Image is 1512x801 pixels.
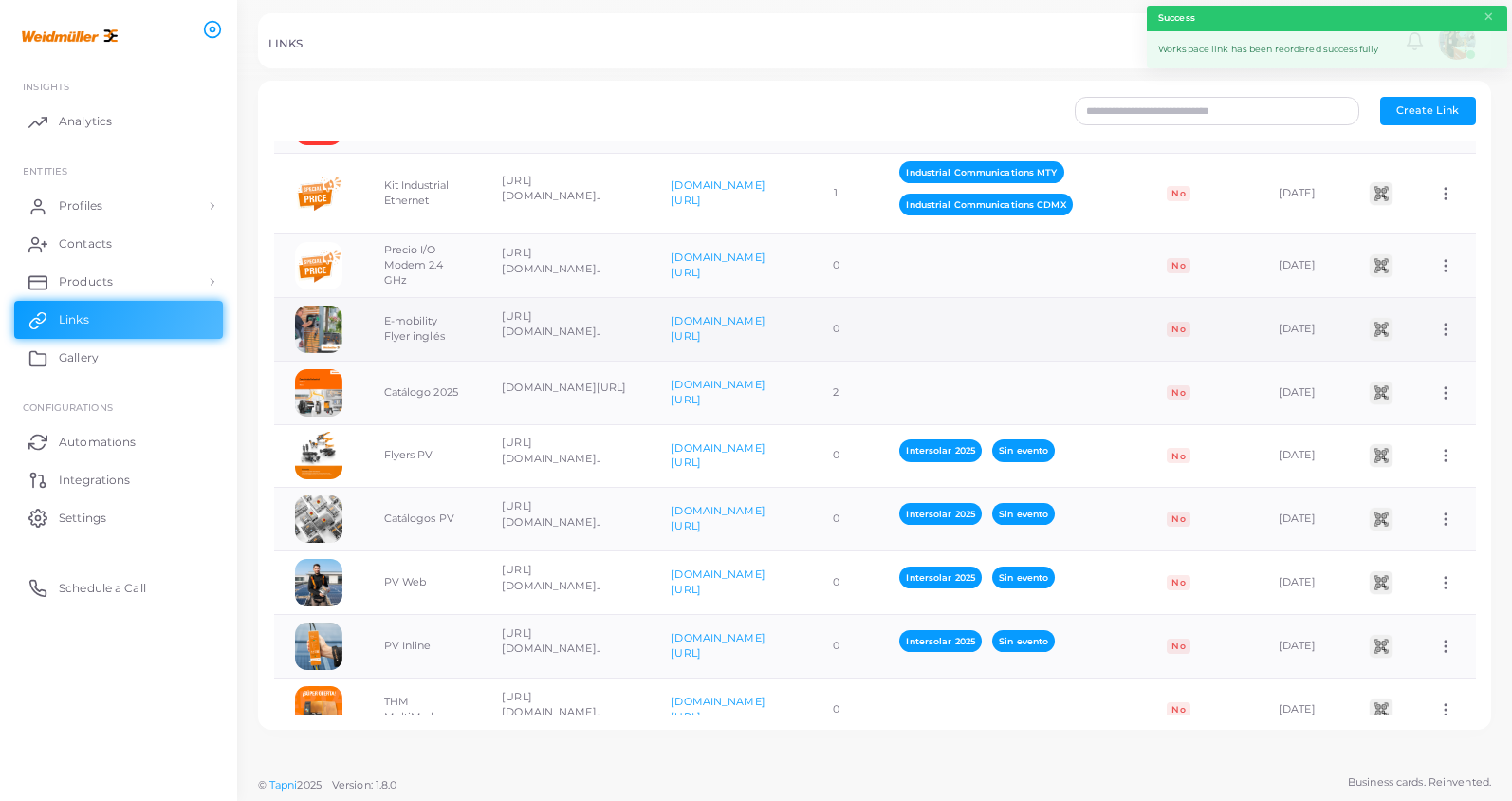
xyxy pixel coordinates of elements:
[793,551,878,615] td: 0
[59,349,99,366] span: Gallery
[269,778,298,792] a: Tapni
[14,422,223,460] a: Automations
[363,614,482,678] td: PV Inline
[17,18,122,53] img: logo
[793,153,878,234] td: 1
[295,369,342,417] img: rdT7Sh00XefkKgvIYOfNS2YSx-1748282163519.png
[363,234,482,298] td: Precio I/O Modem 2.4 GHz
[1167,639,1190,654] span: No
[258,777,396,793] span: ©
[1158,11,1195,25] strong: Success
[671,568,765,596] a: [DOMAIN_NAME][URL]
[1167,322,1190,337] span: No
[671,378,765,406] a: [DOMAIN_NAME][URL]
[363,153,482,234] td: Kit Industrial Ethernet
[59,235,112,252] span: Contacts
[1167,186,1190,201] span: No
[992,503,1055,525] span: Sin evento
[14,225,223,263] a: Contacts
[14,568,223,606] a: Schedule a Call
[502,308,629,340] p: [URL][DOMAIN_NAME]..
[1367,568,1395,597] img: qr2.png
[671,695,765,723] a: [DOMAIN_NAME][URL]
[992,630,1055,652] span: Sin evento
[1367,251,1395,280] img: qr2.png
[1380,97,1476,125] button: Create Link
[793,424,878,488] td: 0
[23,81,69,92] span: INSIGHTS
[1348,774,1491,791] span: Business cards. Reinvented.
[363,488,482,551] td: Catálogos PV
[14,460,223,498] a: Integrations
[295,559,342,606] img: og0y6zWsLqN0p0TCFLyTLcqAP-1737585378122.png
[899,567,982,588] span: Intersolar 2025
[1258,297,1348,361] td: [DATE]
[1258,234,1348,298] td: [DATE]
[1258,361,1348,424] td: [DATE]
[1258,678,1348,741] td: [DATE]
[1167,702,1190,717] span: No
[793,234,878,298] td: 0
[1258,614,1348,678] td: [DATE]
[502,625,629,657] p: [URL][DOMAIN_NAME]..
[23,165,67,177] span: ENTITIES
[502,380,629,396] p: [DOMAIN_NAME][URL]
[1367,632,1395,661] img: qr2.png
[14,187,223,225] a: Profiles
[23,401,113,413] span: Configurations
[1396,103,1459,117] span: Create Link
[793,297,878,361] td: 0
[1367,441,1395,470] img: qr2.png
[14,301,223,339] a: Links
[502,498,629,530] p: [URL][DOMAIN_NAME]..
[295,306,342,353] img: rZWnH0jVrJID0rgVXqZrbskt0L0yH2kA-1727227439404.png
[59,472,130,489] span: Integrations
[502,562,629,593] p: [URL][DOMAIN_NAME]..
[363,678,482,741] td: THM MultiMark
[59,311,89,328] span: Links
[1258,488,1348,551] td: [DATE]
[1167,575,1190,590] span: No
[1167,512,1190,527] span: No
[295,432,342,479] img: gNZVf0nlCcyhACCSjAEQ6cToqeFMQbj6-1737580892332.png
[793,361,878,424] td: 2
[295,495,342,543] img: HYh0MGrcrBDlu41VWBRXxnQcI-1737585096782.png
[502,173,629,204] p: [URL][DOMAIN_NAME]..
[14,263,223,301] a: Products
[1367,315,1395,344] img: qr2.png
[793,614,878,678] td: 0
[793,678,878,741] td: 0
[1367,696,1395,724] img: qr2.png
[1367,379,1395,407] img: qr2.png
[899,503,982,525] span: Intersolar 2025
[1367,179,1395,208] img: qr2.png
[1258,551,1348,615] td: [DATE]
[363,551,482,615] td: PV Web
[1367,505,1395,533] img: qr2.png
[59,197,102,214] span: Profiles
[899,194,1072,215] span: Industrial Communications CDMX
[899,439,982,461] span: Intersolar 2025
[671,314,765,343] a: [DOMAIN_NAME][URL]
[1258,153,1348,234] td: [DATE]
[793,488,878,551] td: 0
[1167,385,1190,400] span: No
[671,178,765,207] a: [DOMAIN_NAME][URL]
[295,242,342,289] img: IYwg1OHO5Eb08K4u07SiUoBtR-1721873895473.png
[502,435,629,466] p: [URL][DOMAIN_NAME]..
[297,777,321,793] span: 2025
[59,113,112,130] span: Analytics
[1147,31,1507,68] div: Workspace link has been reordered successfully
[671,631,765,660] a: [DOMAIN_NAME][URL]
[363,424,482,488] td: Flyers PV
[992,567,1055,588] span: Sin evento
[502,689,629,720] p: [URL][DOMAIN_NAME]..
[1167,448,1190,463] span: No
[14,102,223,140] a: Analytics
[363,297,482,361] td: E-mobility Flyer inglés
[1167,258,1190,273] span: No
[899,630,982,652] span: Intersolar 2025
[1483,7,1495,28] button: Close
[1258,424,1348,488] td: [DATE]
